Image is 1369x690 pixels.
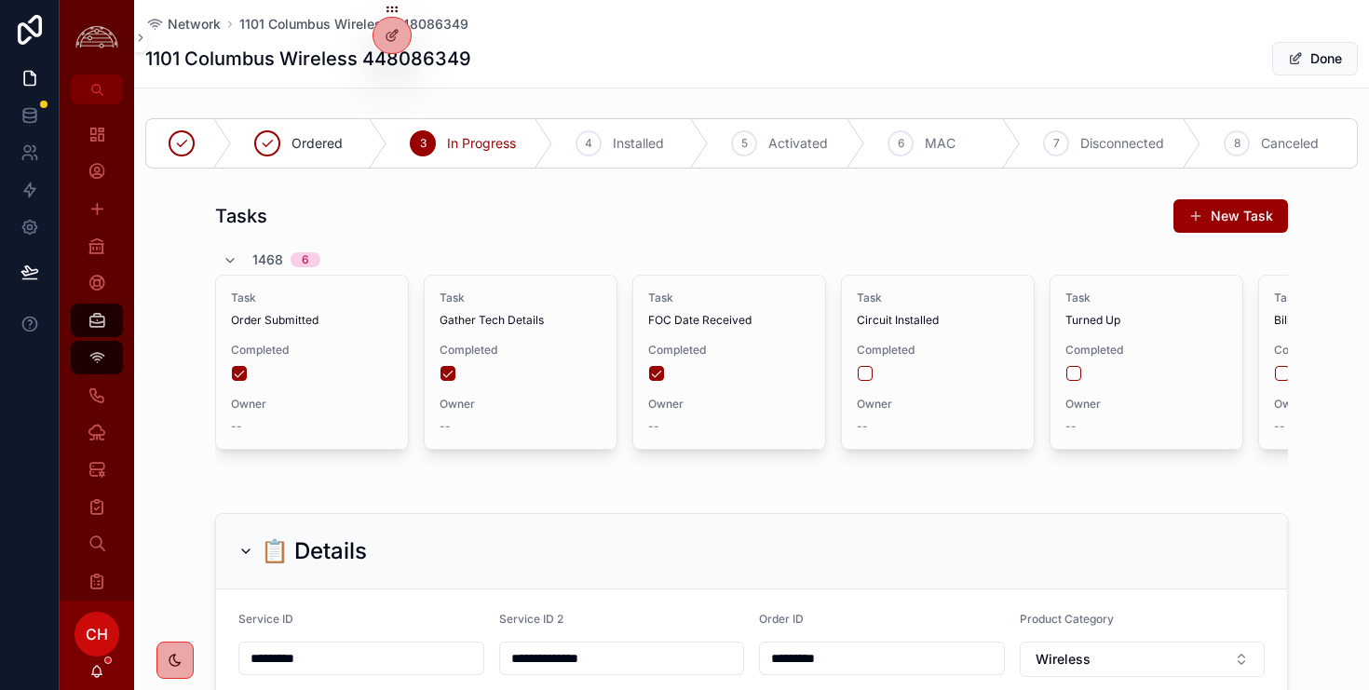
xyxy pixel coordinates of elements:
button: Done [1272,42,1358,75]
span: Completed [857,343,1019,358]
span: 4 [585,136,592,151]
span: Completed [231,343,393,358]
span: Task [440,291,602,305]
span: Ordered [291,134,343,153]
span: -- [1274,419,1285,434]
span: -- [231,419,242,434]
span: Task [231,291,393,305]
span: Product Category [1020,612,1114,626]
span: Owner [857,397,1019,412]
span: Disconnected [1080,134,1164,153]
span: 6 [898,136,904,151]
span: In Progress [447,134,516,153]
span: Task [1065,291,1227,305]
span: MAC [925,134,956,153]
span: Completed [440,343,602,358]
span: Completed [648,343,810,358]
span: Completed [1065,343,1227,358]
span: 5 [741,136,748,151]
span: Task [857,291,1019,305]
a: 1101 Columbus Wireless 448086349 [239,15,468,34]
img: App logo [71,23,123,52]
button: Select Button [1020,642,1266,677]
span: Network [168,15,221,34]
a: Network [145,15,221,34]
div: 6 [302,252,309,267]
span: Service ID 2 [499,612,563,626]
h2: 📋 Details [261,536,367,566]
span: -- [440,419,451,434]
button: New Task [1173,199,1288,233]
span: Activated [768,134,828,153]
a: TaskOrder SubmittedCompletedOwner-- [215,275,409,450]
h1: 1101 Columbus Wireless 448086349 [145,46,471,72]
span: 3 [420,136,427,151]
span: Task [648,291,810,305]
span: FOC Date Received [648,313,810,328]
span: -- [648,419,659,434]
span: Service ID [238,612,293,626]
span: Wireless [1036,650,1091,669]
span: Owner [648,397,810,412]
span: CH [86,623,108,645]
a: TaskFOC Date ReceivedCompletedOwner-- [632,275,826,450]
span: 8 [1234,136,1240,151]
a: TaskGather Tech DetailsCompletedOwner-- [424,275,617,450]
h1: Tasks [215,203,267,229]
span: Gather Tech Details [440,313,602,328]
span: 7 [1053,136,1060,151]
span: Order Submitted [231,313,393,328]
span: Order ID [759,612,804,626]
span: Circuit Installed [857,313,1019,328]
span: -- [857,419,868,434]
a: TaskCircuit InstalledCompletedOwner-- [841,275,1035,450]
span: Canceled [1261,134,1319,153]
span: Installed [613,134,664,153]
span: Owner [231,397,393,412]
a: TaskTurned UpCompletedOwner-- [1050,275,1243,450]
span: Owner [440,397,602,412]
div: scrollable content [60,104,134,601]
span: 1468 [252,250,283,269]
span: Turned Up [1065,313,1227,328]
span: -- [1065,419,1077,434]
span: Owner [1065,397,1227,412]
